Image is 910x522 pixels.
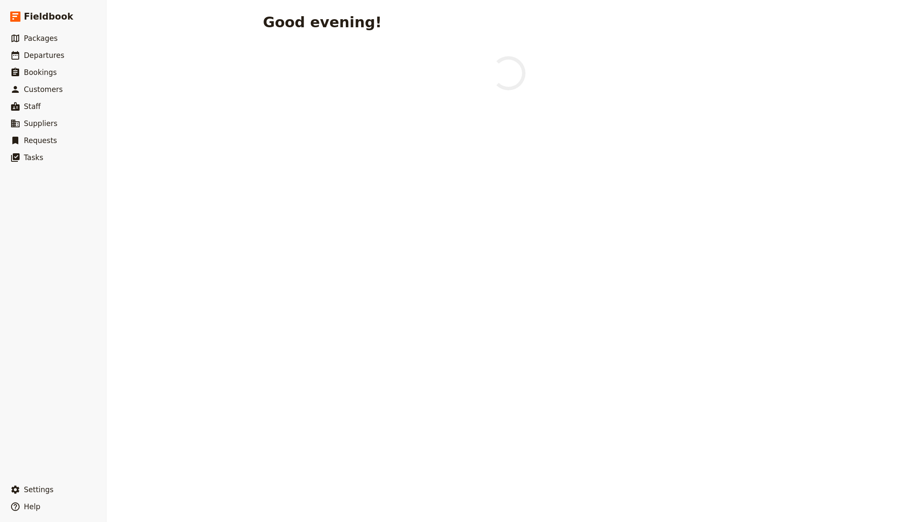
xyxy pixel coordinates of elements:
span: Settings [24,485,54,494]
span: Staff [24,102,41,111]
span: Bookings [24,68,57,77]
span: Tasks [24,153,43,162]
h1: Good evening! [263,14,382,31]
span: Requests [24,136,57,145]
span: Customers [24,85,63,94]
span: Help [24,502,40,511]
span: Fieldbook [24,10,73,23]
span: Departures [24,51,64,60]
span: Packages [24,34,57,43]
span: Suppliers [24,119,57,128]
